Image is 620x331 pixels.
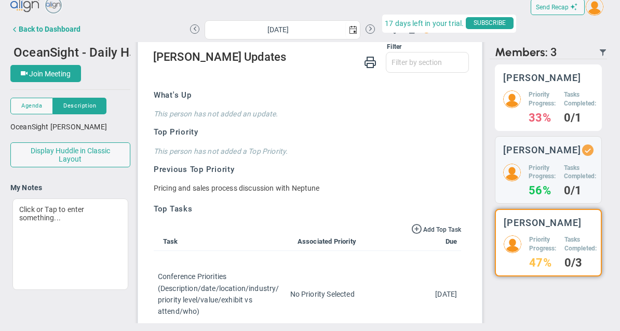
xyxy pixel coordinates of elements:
[529,258,556,268] h4: 47%
[435,290,457,298] span: Thu Jul 17 2025 00:00:00 GMT-0400 (Eastern Daylight Time)
[441,237,457,245] span: Due
[584,147,591,154] div: Updated Status
[564,113,597,123] h4: 0/1
[564,186,597,195] h4: 0/1
[53,98,106,114] button: Description
[564,235,597,253] h5: Tasks Completed:
[158,237,178,245] span: Task
[10,65,81,82] button: Join Meeting
[503,145,581,155] h3: [PERSON_NAME]
[10,123,107,131] span: OceanSight [PERSON_NAME]
[21,101,42,110] span: Agenda
[345,21,360,39] span: select
[529,113,556,123] h4: 33%
[529,164,556,181] h5: Priority Progress:
[411,223,461,234] button: Add Top Task
[154,109,461,118] h4: This person has not added an update.
[364,55,376,68] span: Print Huddle Member Updates
[290,290,355,298] span: No Priority Selected
[504,218,582,228] h3: [PERSON_NAME]
[12,198,128,290] div: Click or Tap to enter something...
[154,204,461,215] h3: Top Tasks
[154,127,461,138] h3: Top Priority
[10,19,80,39] button: Back to Dashboard
[10,142,130,167] button: Display Huddle in Classic Layout
[536,4,569,11] span: Send Recap
[287,237,356,245] span: Associated Priority
[503,164,521,181] img: 204746.Person.photo
[550,47,557,57] span: 3
[529,186,556,195] h4: 56%
[154,183,320,193] div: Pricing and sales process discussion with Neptune
[10,183,130,192] h4: My Notes
[153,52,469,64] h2: [PERSON_NAME] Updates
[503,90,521,108] img: 204747.Person.photo
[154,90,461,101] h3: What's Up
[495,47,548,57] span: Members:
[29,70,71,78] span: Join Meeting
[154,147,461,156] h4: This person has not added a Top Priority.
[158,272,279,315] span: Conference Priorities (Description/date/location/industry/priority level/value/exhibit vs attend/...
[153,42,401,52] div: Filter
[63,101,96,110] span: Description
[385,17,464,30] span: 17 days left in your trial.
[503,73,581,83] h3: [PERSON_NAME]
[529,90,556,108] h5: Priority Progress:
[19,25,80,33] div: Back to Dashboard
[466,17,514,29] span: SUBSCRIBE
[504,235,521,253] img: 206891.Person.photo
[154,164,461,175] h3: Previous Top Priority
[14,44,161,60] span: OceanSight - Daily Huddle
[423,226,461,233] span: Add Top Task
[564,258,597,268] h4: 0/3
[10,98,53,114] button: Agenda
[529,235,556,253] h5: Priority Progress:
[564,90,597,108] h5: Tasks Completed:
[386,52,468,72] input: Filter by section
[564,164,597,181] h5: Tasks Completed:
[599,48,607,57] span: Filter Updated Members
